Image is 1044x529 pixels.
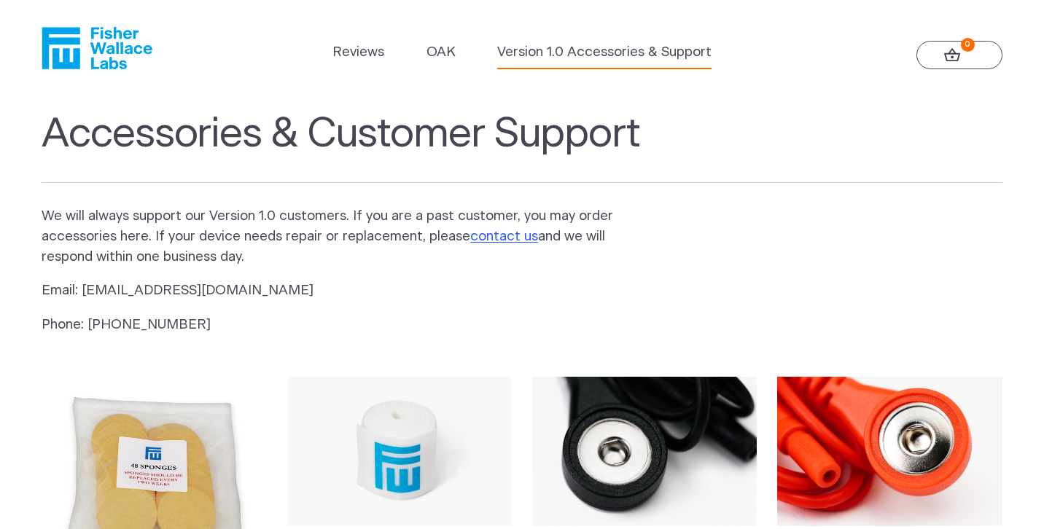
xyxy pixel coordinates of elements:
[42,27,152,69] a: Fisher Wallace
[42,110,1002,183] h1: Accessories & Customer Support
[777,377,1002,527] img: Replacement Red Lead Wire
[470,230,538,243] a: contact us
[961,38,975,52] strong: 0
[916,41,1002,70] a: 0
[287,377,513,527] img: Replacement Velcro Headband
[42,206,636,267] p: We will always support our Version 1.0 customers. If you are a past customer, you may order acces...
[426,42,456,63] a: OAK
[532,377,757,527] img: Replacement Black Lead Wire
[42,281,636,301] p: Email: [EMAIL_ADDRESS][DOMAIN_NAME]
[42,315,636,335] p: Phone: [PHONE_NUMBER]
[332,42,384,63] a: Reviews
[497,42,712,63] a: Version 1.0 Accessories & Support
